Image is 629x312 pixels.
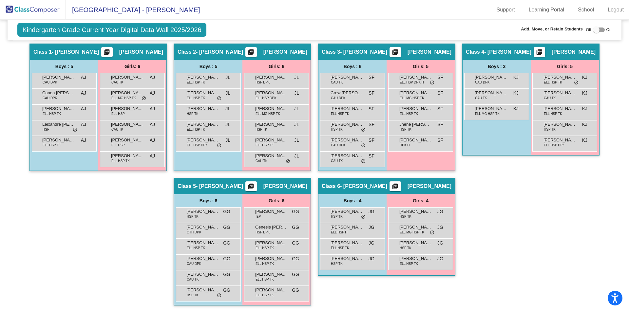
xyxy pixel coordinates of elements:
span: ELL HSP TK [111,158,130,163]
span: GG [292,208,299,215]
span: [PERSON_NAME] [186,137,219,143]
span: ELL HSP TK [256,293,274,298]
span: [PERSON_NAME] [PERSON_NAME] [399,224,432,230]
span: CAU DPK [43,80,57,85]
span: CAU TK [544,96,556,101]
span: [PERSON_NAME] [399,255,432,262]
span: GG [223,271,230,278]
span: - [PERSON_NAME] [484,49,531,55]
span: GG [292,255,299,262]
div: Boys : 3 [463,60,531,73]
span: CAU DPK [43,96,57,101]
span: [PERSON_NAME] [42,74,75,81]
span: HSP TK [256,127,267,132]
div: Boys : 5 [174,60,242,73]
span: AJ [81,105,86,112]
button: Print Students Details [245,47,257,57]
button: Print Students Details [390,47,401,57]
span: HSP [43,127,49,132]
span: [PERSON_NAME] [255,105,288,112]
span: [PERSON_NAME] [331,137,363,143]
span: Kindergarten Grade Current Year Digital Data Wall 2025/2026 [17,23,206,37]
div: Boys : 6 [318,60,387,73]
span: ELL HSP TK [331,111,349,116]
span: JG [369,240,374,247]
span: [PERSON_NAME] [255,271,288,278]
span: [PERSON_NAME] [255,240,288,246]
span: KJ [582,105,587,112]
span: [GEOGRAPHIC_DATA] - [PERSON_NAME] [66,5,200,15]
span: [PERSON_NAME] [543,121,576,128]
span: SF [369,153,374,159]
span: HSP TK [400,127,411,132]
span: [PERSON_NAME] [331,224,363,230]
span: SF [369,121,374,128]
span: ELL HSP TK [544,80,562,85]
div: Girls: 6 [242,60,311,73]
span: KJ [513,90,519,97]
a: Support [491,5,520,15]
span: [PERSON_NAME] [PERSON_NAME] [399,90,432,96]
span: AJ [150,137,155,144]
span: do_not_disturb_alt [217,96,221,101]
span: CAU TK [475,96,487,101]
span: GG [292,271,299,278]
div: Girls: 4 [387,194,455,207]
span: CAU TK [331,80,343,85]
span: On [606,27,612,33]
span: Genesis [PERSON_NAME] [255,224,288,230]
span: ELL MG HSP TK [111,96,136,101]
span: ELL MG HSP TK [475,111,500,116]
span: ELL HSP TK [331,246,349,250]
span: [PERSON_NAME] [331,240,363,246]
a: School [573,5,599,15]
mat-icon: picture_as_pdf [247,49,255,58]
span: ELL HSP TK [256,246,274,250]
span: do_not_disturb_alt [361,159,366,164]
span: [PERSON_NAME] [408,49,451,55]
span: [PERSON_NAME] [543,137,576,143]
span: JL [225,105,230,112]
span: JL [294,121,299,128]
span: KJ [513,74,519,81]
span: CAU DPK [331,143,345,148]
span: - [PERSON_NAME] [196,49,243,55]
span: [PERSON_NAME] [543,90,576,96]
span: ELL HSP TK [256,143,274,148]
span: KJ [513,105,519,112]
span: SF [369,105,374,112]
span: [PERSON_NAME] [255,255,288,262]
a: Logout [602,5,629,15]
span: SF [369,74,374,81]
span: do_not_disturb_alt [286,159,290,164]
span: [PERSON_NAME] [263,183,307,190]
span: [PERSON_NAME] [331,255,363,262]
span: [PERSON_NAME] [PERSON_NAME] [42,105,75,112]
span: [PERSON_NAME] [255,153,288,159]
span: HSP TK [187,293,199,298]
span: [PERSON_NAME] [255,74,288,81]
span: [PERSON_NAME] [543,74,576,81]
button: Print Students Details [101,47,113,57]
span: HSP TK [400,214,411,219]
span: AJ [81,137,86,144]
span: [PERSON_NAME] [PERSON_NAME] [255,90,288,96]
span: [PERSON_NAME] [255,287,288,293]
span: [PERSON_NAME] [186,90,219,96]
span: JL [294,74,299,81]
span: AJ [150,121,155,128]
span: do_not_disturb_alt [430,80,434,85]
span: Class 2 [178,49,196,55]
span: GG [223,208,230,215]
span: [PERSON_NAME] [111,137,144,143]
span: CAU DPK [475,80,489,85]
div: Boys : 6 [174,194,242,207]
div: Girls: 6 [98,60,166,73]
span: SF [437,121,443,128]
span: [PERSON_NAME] [475,90,507,96]
span: [PERSON_NAME] [255,208,288,215]
span: SF [437,90,443,97]
button: Print Students Details [534,47,545,57]
span: ELL HSP TK [256,277,274,282]
span: [PERSON_NAME] [186,255,219,262]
